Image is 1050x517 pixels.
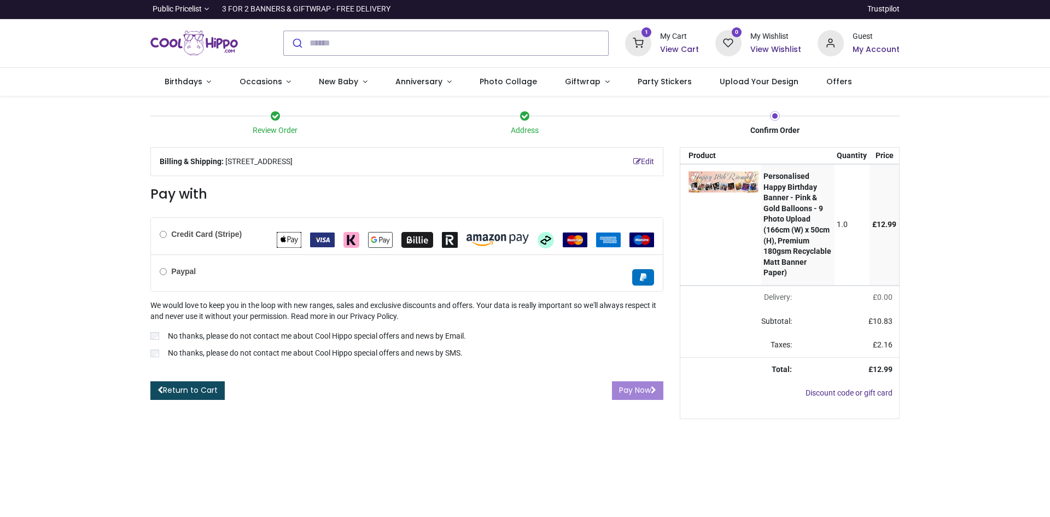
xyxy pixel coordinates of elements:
a: View Cart [660,44,699,55]
span: £ [873,293,892,301]
img: Billie [401,232,433,248]
b: Credit Card (Stripe) [171,230,242,239]
a: Return to Cart [150,381,225,400]
td: Taxes: [680,333,798,357]
span: £ [868,317,892,326]
a: My Account [853,44,900,55]
span: Upload Your Design [720,76,798,87]
a: Logo of Cool Hippo [150,28,238,59]
a: 0 [715,38,742,47]
span: Apple Pay [277,235,301,243]
strong: Total: [772,365,792,374]
span: 12.99 [877,220,896,229]
img: American Express [596,233,621,247]
a: New Baby [305,68,382,96]
td: Delivery will be updated after choosing a new delivery method [680,286,798,310]
th: Price [870,148,899,164]
a: Occasions [225,68,305,96]
span: Billie [401,235,433,243]
strong: Personalised Happy Birthday Banner - Pink & Gold Balloons - 9 Photo Upload (166cm (W) x 50cm (H),... [763,172,831,277]
a: Edit [633,156,654,167]
a: Discount code or gift card [806,388,892,397]
div: 1.0 [837,219,867,230]
span: Giftwrap [565,76,600,87]
a: 1 [625,38,651,47]
span: £ [872,220,896,229]
div: My Wishlist [750,31,801,42]
span: £ [873,340,892,349]
span: Klarna [343,235,359,243]
span: Revolut Pay [442,235,458,243]
div: Guest [853,31,900,42]
span: Public Pricelist [153,4,202,15]
b: Billing & Shipping: [160,157,224,166]
img: MasterCard [563,233,587,247]
div: Address [400,125,650,136]
input: No thanks, please do not contact me about Cool Hippo special offers and news by SMS. [150,350,159,357]
div: 3 FOR 2 BANNERS & GIFTWRAP - FREE DELIVERY [222,4,390,15]
th: Product [680,148,761,164]
img: Google Pay [368,232,393,248]
b: Paypal [171,267,196,276]
span: 2.16 [877,340,892,349]
span: Anniversary [395,76,442,87]
span: Occasions [240,76,282,87]
div: Confirm Order [650,125,900,136]
span: Photo Collage [480,76,537,87]
img: Apple Pay [277,232,301,248]
img: Cool Hippo [150,28,238,59]
img: Amazon Pay [466,234,529,246]
span: Offers [826,76,852,87]
sup: 0 [732,27,742,38]
span: Afterpay Clearpay [538,235,554,243]
input: Credit Card (Stripe) [160,231,167,238]
div: My Cart [660,31,699,42]
span: [STREET_ADDRESS] [225,156,293,167]
img: Paypal [632,269,654,286]
span: Google Pay [368,235,393,243]
button: Submit [284,31,310,55]
img: Klarna [343,232,359,248]
a: Anniversary [381,68,465,96]
input: No thanks, please do not contact me about Cool Hippo special offers and news by Email. [150,332,159,340]
p: No thanks, please do not contact me about Cool Hippo special offers and news by Email. [168,331,466,342]
strong: £ [868,365,892,374]
p: No thanks, please do not contact me about Cool Hippo special offers and news by SMS. [168,348,463,359]
span: Party Stickers [638,76,692,87]
a: Trustpilot [867,4,900,15]
span: VISA [310,235,335,243]
sup: 1 [641,27,652,38]
img: Afterpay Clearpay [538,232,554,248]
span: MasterCard [563,235,587,243]
input: Paypal [160,268,167,275]
img: Maestro [629,233,654,247]
a: View Wishlist [750,44,801,55]
img: rFzmgAAAAGSURBVAMA6ezSB5CHfiYAAAAASUVORK5CYII= [689,171,759,193]
img: Revolut Pay [442,232,458,248]
span: Birthdays [165,76,202,87]
span: New Baby [319,76,358,87]
span: Paypal [632,272,654,281]
a: Birthdays [150,68,225,96]
span: Maestro [629,235,654,243]
th: Quantity [835,148,870,164]
div: We would love to keep you in the loop with new ranges, sales and exclusive discounts and offers. ... [150,300,663,361]
a: Giftwrap [551,68,623,96]
span: 12.99 [873,365,892,374]
span: 0.00 [877,293,892,301]
span: Amazon Pay [466,235,529,243]
td: Subtotal: [680,310,798,334]
span: American Express [596,235,621,243]
h3: Pay with [150,185,663,204]
img: VISA [310,233,335,247]
div: Review Order [150,125,400,136]
a: Public Pricelist [150,4,209,15]
span: 10.83 [873,317,892,326]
